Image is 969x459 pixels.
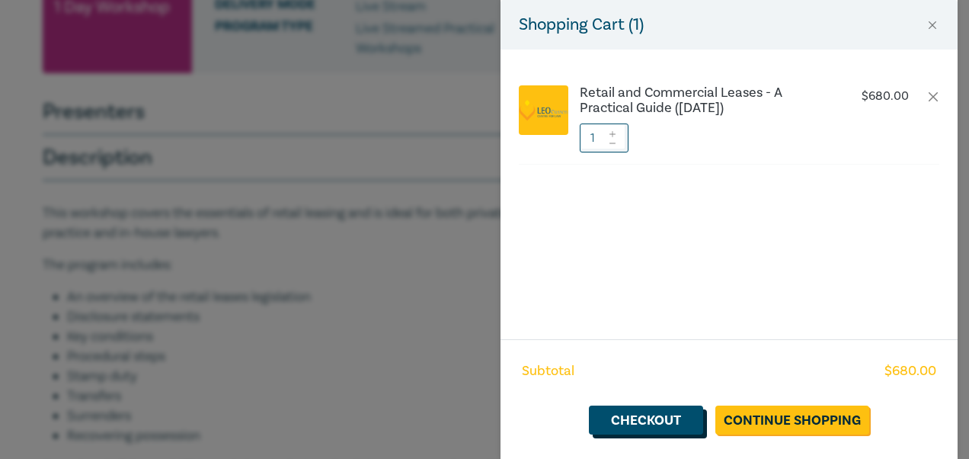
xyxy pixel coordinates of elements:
a: Checkout [589,406,703,435]
input: 1 [580,124,628,152]
span: Subtotal [522,361,574,381]
p: $ 680.00 [862,89,909,104]
h5: Shopping Cart ( 1 ) [519,12,644,37]
img: logo.png [519,99,568,121]
a: Retail and Commercial Leases - A Practical Guide ([DATE]) [580,85,833,116]
a: Continue Shopping [715,406,869,435]
button: Close [926,18,939,32]
span: $ 680.00 [884,361,936,381]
